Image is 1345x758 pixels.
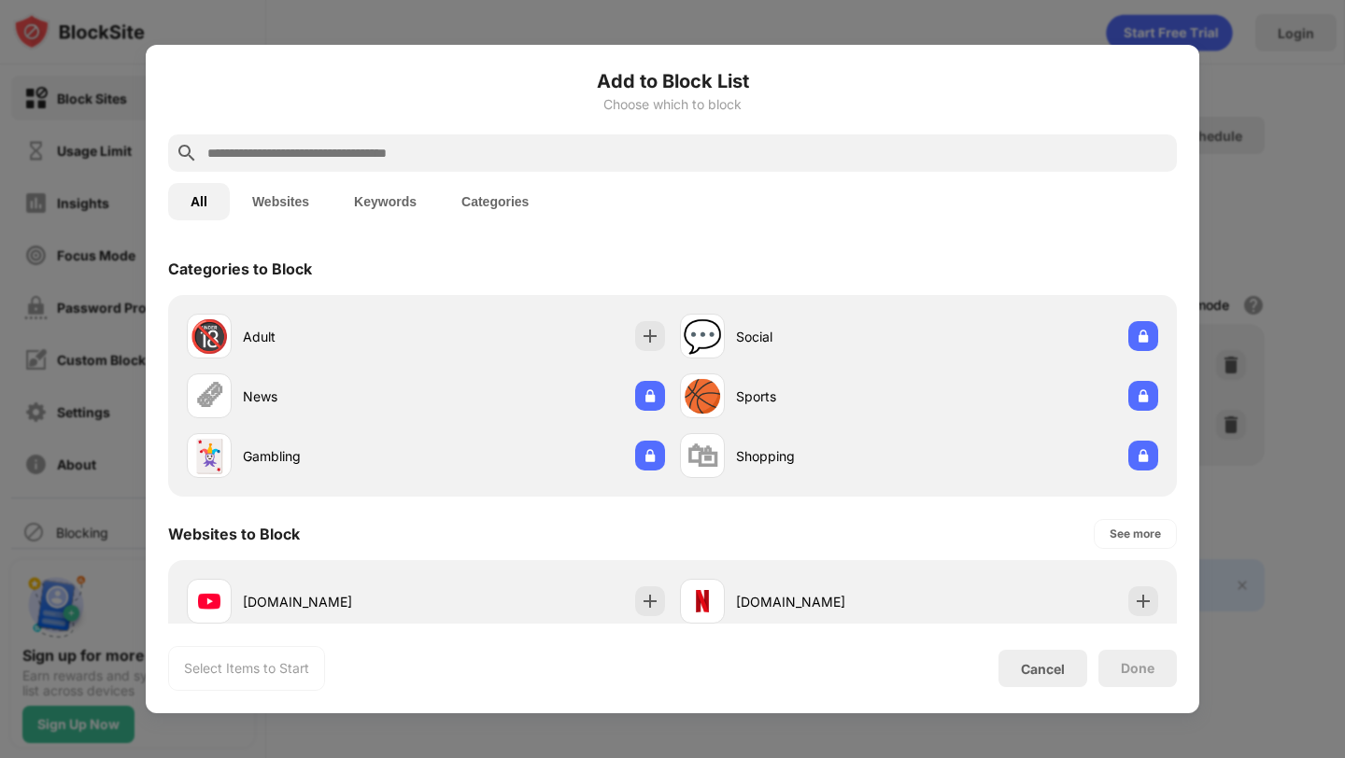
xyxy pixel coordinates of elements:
div: [DOMAIN_NAME] [243,592,426,611]
button: All [168,183,230,220]
div: Cancel [1021,661,1065,677]
div: 🏀 [683,377,722,415]
button: Keywords [332,183,439,220]
h6: Add to Block List [168,67,1177,95]
div: Categories to Block [168,260,312,278]
div: Done [1121,661,1154,676]
div: News [243,386,426,406]
div: Select Items to Start [184,659,309,678]
div: Gambling [243,446,426,466]
div: Choose which to block [168,97,1177,112]
div: 🛍 [687,437,718,475]
div: Websites to Block [168,525,300,543]
div: 🃏 [190,437,229,475]
button: Categories [439,183,551,220]
div: See more [1110,525,1161,543]
div: Shopping [736,446,919,466]
img: favicons [691,590,714,612]
button: Websites [230,183,332,220]
div: Sports [736,386,919,406]
img: search.svg [176,142,198,164]
div: [DOMAIN_NAME] [736,592,919,611]
div: Social [736,327,919,346]
div: Adult [243,327,426,346]
div: 💬 [683,317,722,356]
img: favicons [198,590,220,612]
div: 🗞 [193,377,225,415]
div: 🔞 [190,317,229,356]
